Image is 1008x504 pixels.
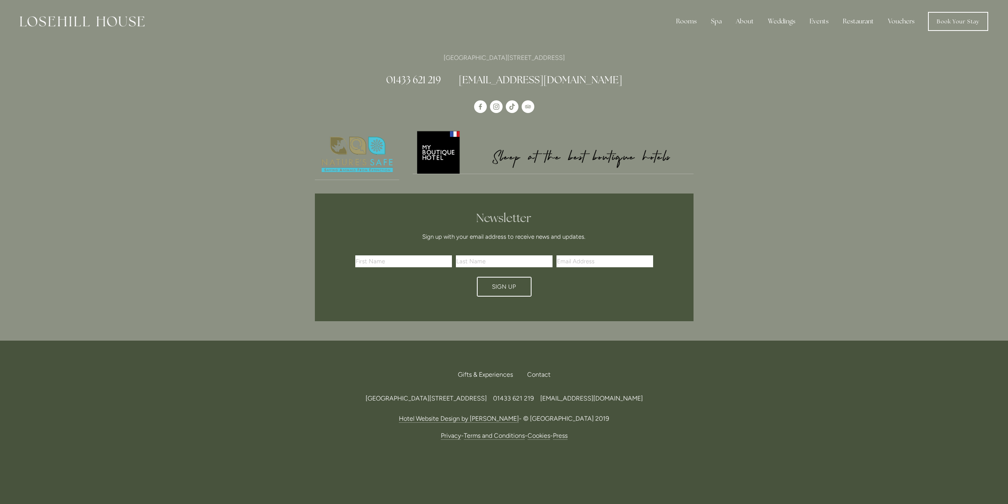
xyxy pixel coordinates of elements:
[490,100,503,113] a: Instagram
[553,432,568,440] a: Press
[456,255,553,267] input: Last Name
[464,432,525,440] a: Terms and Conditions
[540,395,643,402] a: [EMAIL_ADDRESS][DOMAIN_NAME]
[730,13,760,29] div: About
[358,211,650,225] h2: Newsletter
[521,366,551,383] div: Contact
[315,130,400,180] a: Nature's Safe - Logo
[474,100,487,113] a: Losehill House Hotel & Spa
[20,16,145,27] img: Losehill House
[315,130,400,180] img: Nature's Safe - Logo
[458,366,519,383] a: Gifts & Experiences
[762,13,802,29] div: Weddings
[386,73,441,86] a: 01433 621 219
[441,432,461,440] a: Privacy
[803,13,835,29] div: Events
[556,255,653,267] input: Email Address
[358,232,650,241] p: Sign up with your email address to receive news and updates.
[928,12,988,31] a: Book Your Stay
[522,100,534,113] a: TripAdvisor
[705,13,728,29] div: Spa
[459,73,622,86] a: [EMAIL_ADDRESS][DOMAIN_NAME]
[355,255,452,267] input: First Name
[477,277,532,297] button: Sign Up
[366,395,487,402] span: [GEOGRAPHIC_DATA][STREET_ADDRESS]
[458,371,513,378] span: Gifts & Experiences
[413,130,694,174] img: My Boutique Hotel - Logo
[882,13,921,29] a: Vouchers
[315,52,694,63] p: [GEOGRAPHIC_DATA][STREET_ADDRESS]
[670,13,703,29] div: Rooms
[528,432,550,440] a: Cookies
[492,283,516,290] span: Sign Up
[399,415,519,423] a: Hotel Website Design by [PERSON_NAME]
[315,413,694,424] p: - © [GEOGRAPHIC_DATA] 2019
[493,395,534,402] span: 01433 621 219
[506,100,518,113] a: TikTok
[837,13,880,29] div: Restaurant
[315,430,694,441] p: - - -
